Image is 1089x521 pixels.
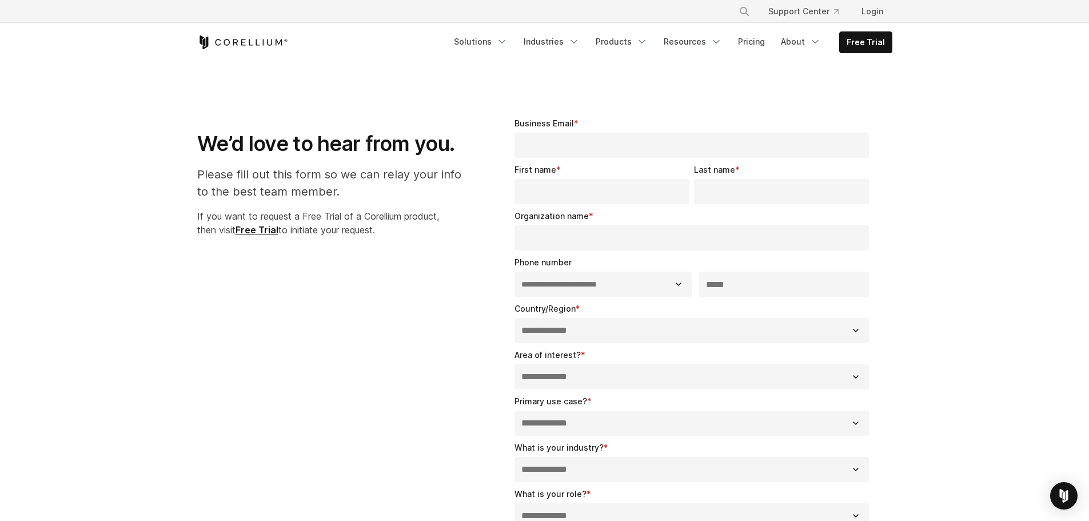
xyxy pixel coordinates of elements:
[852,1,892,22] a: Login
[840,32,892,53] a: Free Trial
[447,31,514,52] a: Solutions
[517,31,587,52] a: Industries
[197,35,288,49] a: Corellium Home
[197,209,473,237] p: If you want to request a Free Trial of a Corellium product, then visit to initiate your request.
[514,304,576,313] span: Country/Region
[1050,482,1078,510] div: Open Intercom Messenger
[657,31,729,52] a: Resources
[514,257,572,267] span: Phone number
[514,489,587,499] span: What is your role?
[514,350,581,360] span: Area of interest?
[197,166,473,200] p: Please fill out this form so we can relay your info to the best team member.
[514,118,574,128] span: Business Email
[731,31,772,52] a: Pricing
[197,131,473,157] h1: We’d love to hear from you.
[514,211,589,221] span: Organization name
[774,31,828,52] a: About
[694,165,735,174] span: Last name
[725,1,892,22] div: Navigation Menu
[514,396,587,406] span: Primary use case?
[236,224,278,236] a: Free Trial
[514,443,604,452] span: What is your industry?
[514,165,556,174] span: First name
[447,31,892,53] div: Navigation Menu
[734,1,755,22] button: Search
[759,1,848,22] a: Support Center
[589,31,655,52] a: Products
